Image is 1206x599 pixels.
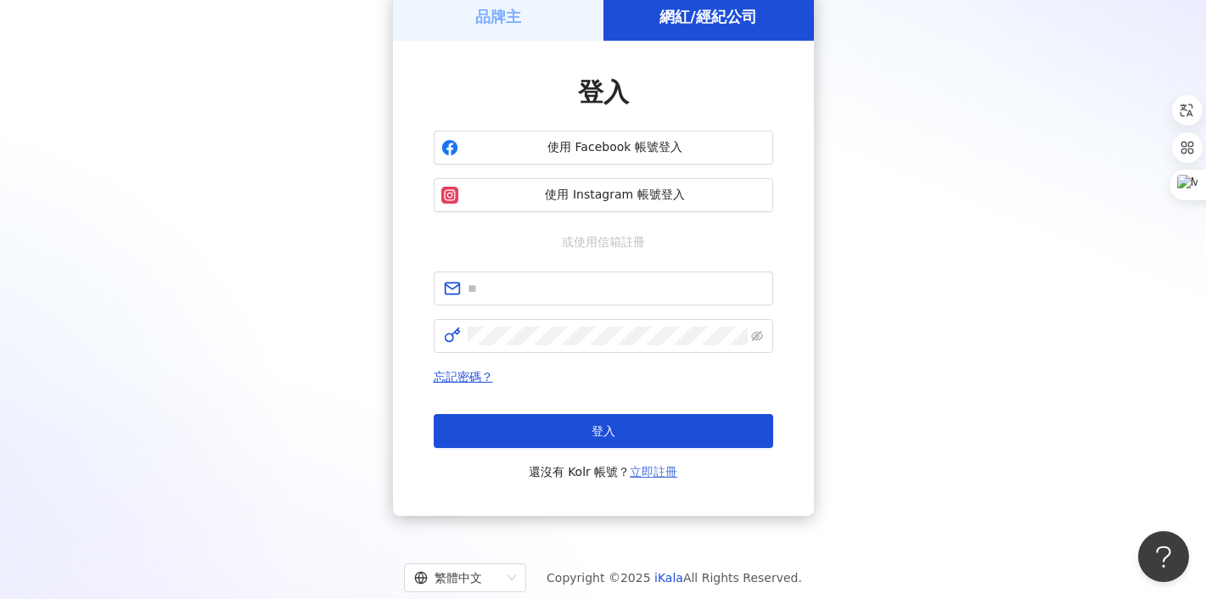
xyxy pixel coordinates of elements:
button: 登入 [434,414,773,448]
button: 使用 Facebook 帳號登入 [434,131,773,165]
span: 或使用信箱註冊 [550,232,657,251]
span: Copyright © 2025 All Rights Reserved. [547,568,802,588]
span: 還沒有 Kolr 帳號？ [529,462,678,482]
iframe: Help Scout Beacon - Open [1138,531,1189,582]
h5: 網紅/經紀公司 [659,6,757,27]
button: 使用 Instagram 帳號登入 [434,178,773,212]
a: iKala [654,571,683,585]
a: 忘記密碼？ [434,370,493,383]
a: 立即註冊 [630,465,677,479]
span: 登入 [592,424,615,438]
span: 使用 Facebook 帳號登入 [465,139,766,156]
span: 登入 [578,77,629,107]
span: eye-invisible [751,330,763,342]
div: 繁體中文 [414,564,501,591]
h5: 品牌主 [475,6,521,27]
span: 使用 Instagram 帳號登入 [465,187,766,204]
